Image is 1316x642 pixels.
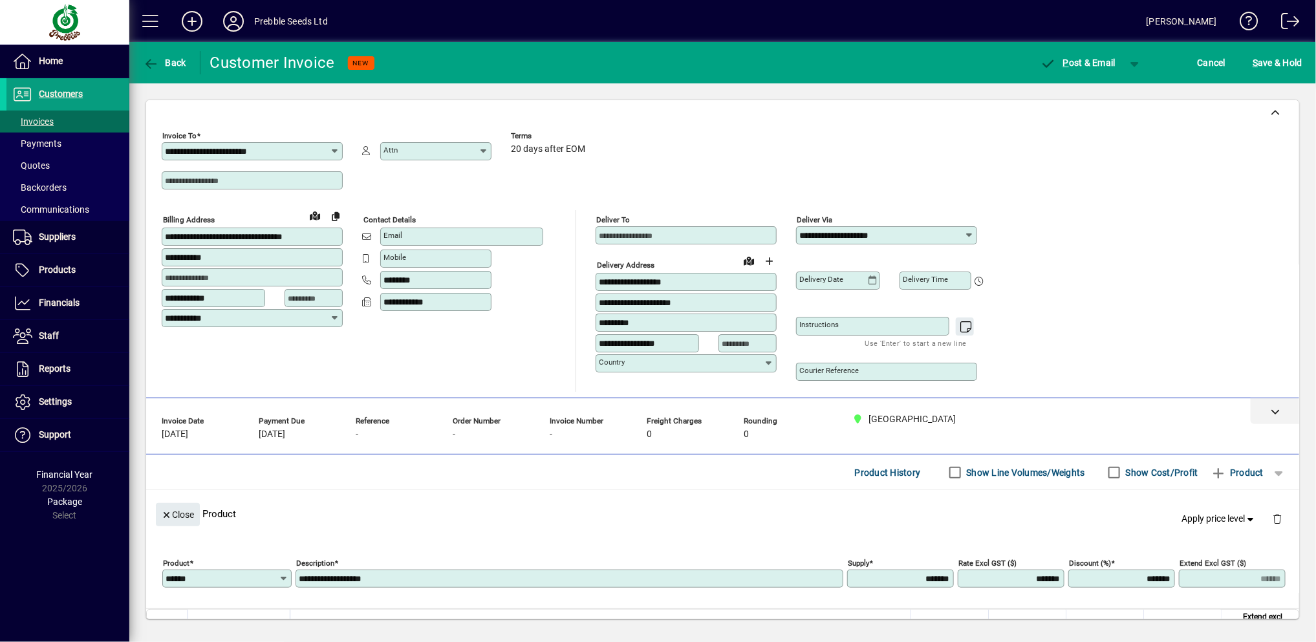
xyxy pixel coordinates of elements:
[39,89,83,99] span: Customers
[140,51,189,74] button: Back
[162,429,188,440] span: [DATE]
[850,461,926,484] button: Product History
[39,396,72,407] span: Settings
[511,132,588,140] span: Terms
[6,419,129,451] a: Support
[383,253,406,262] mat-label: Mobile
[865,336,967,350] mat-hint: Use 'Enter' to start a new line
[6,111,129,133] a: Invoices
[163,559,189,568] mat-label: Product
[744,429,749,440] span: 0
[647,429,652,440] span: 0
[1262,513,1293,524] app-page-header-button: Delete
[848,559,869,568] mat-label: Supply
[259,429,285,440] span: [DATE]
[1253,52,1302,73] span: ave & Hold
[6,45,129,78] a: Home
[6,254,129,286] a: Products
[1211,462,1264,483] span: Product
[213,10,254,33] button: Profile
[13,160,50,171] span: Quotes
[162,131,197,140] mat-label: Invoice To
[13,138,61,149] span: Payments
[161,504,195,526] span: Close
[999,617,1058,631] span: Rate excl GST ($)
[1147,11,1217,32] div: [PERSON_NAME]
[1063,58,1069,68] span: P
[1229,610,1282,638] span: Extend excl GST ($)
[797,215,832,224] mat-label: Deliver via
[296,559,334,568] mat-label: Description
[383,145,398,155] mat-label: Attn
[964,466,1085,479] label: Show Line Volumes/Weights
[799,320,839,329] mat-label: Instructions
[6,353,129,385] a: Reports
[1180,559,1246,568] mat-label: Extend excl GST ($)
[129,51,200,74] app-page-header-button: Back
[1205,461,1270,484] button: Product
[1177,508,1262,531] button: Apply price level
[6,320,129,352] a: Staff
[210,52,335,73] div: Customer Invoice
[903,275,948,284] mat-label: Delivery time
[739,250,759,271] a: View on map
[305,205,325,226] a: View on map
[6,221,129,253] a: Suppliers
[1194,51,1229,74] button: Cancel
[153,508,203,520] app-page-header-button: Close
[6,198,129,220] a: Communications
[1262,503,1293,534] button: Delete
[356,429,358,440] span: -
[759,251,780,272] button: Choose address
[39,429,71,440] span: Support
[13,116,54,127] span: Invoices
[855,462,921,483] span: Product History
[1123,466,1198,479] label: Show Cost/Profit
[39,264,76,275] span: Products
[39,363,70,374] span: Reports
[1249,51,1306,74] button: Save & Hold
[1230,3,1258,45] a: Knowledge Base
[298,617,338,631] span: Description
[453,429,455,440] span: -
[13,204,89,215] span: Communications
[958,559,1017,568] mat-label: Rate excl GST ($)
[6,287,129,319] a: Financials
[39,330,59,341] span: Staff
[956,617,980,631] span: Supply
[1187,617,1213,631] span: GST ($)
[1271,3,1300,45] a: Logout
[1034,51,1122,74] button: Post & Email
[799,366,859,375] mat-label: Courier Reference
[596,215,630,224] mat-label: Deliver To
[39,297,80,308] span: Financials
[511,144,585,155] span: 20 days after EOM
[1182,512,1257,526] span: Apply price level
[254,11,328,32] div: Prebble Seeds Ltd
[6,133,129,155] a: Payments
[143,58,186,68] span: Back
[1092,617,1136,631] span: Discount (%)
[1253,58,1258,68] span: S
[171,10,213,33] button: Add
[799,275,843,284] mat-label: Delivery date
[6,155,129,177] a: Quotes
[1198,52,1226,73] span: Cancel
[1069,559,1111,568] mat-label: Discount (%)
[47,497,82,507] span: Package
[146,490,1299,537] div: Product
[6,386,129,418] a: Settings
[1041,58,1116,68] span: ost & Email
[599,358,625,367] mat-label: Country
[196,617,211,631] span: Item
[39,56,63,66] span: Home
[383,231,402,240] mat-label: Email
[6,177,129,198] a: Backorders
[156,503,200,526] button: Close
[39,231,76,242] span: Suppliers
[550,429,552,440] span: -
[13,182,67,193] span: Backorders
[353,59,369,67] span: NEW
[37,469,93,480] span: Financial Year
[325,206,346,226] button: Copy to Delivery address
